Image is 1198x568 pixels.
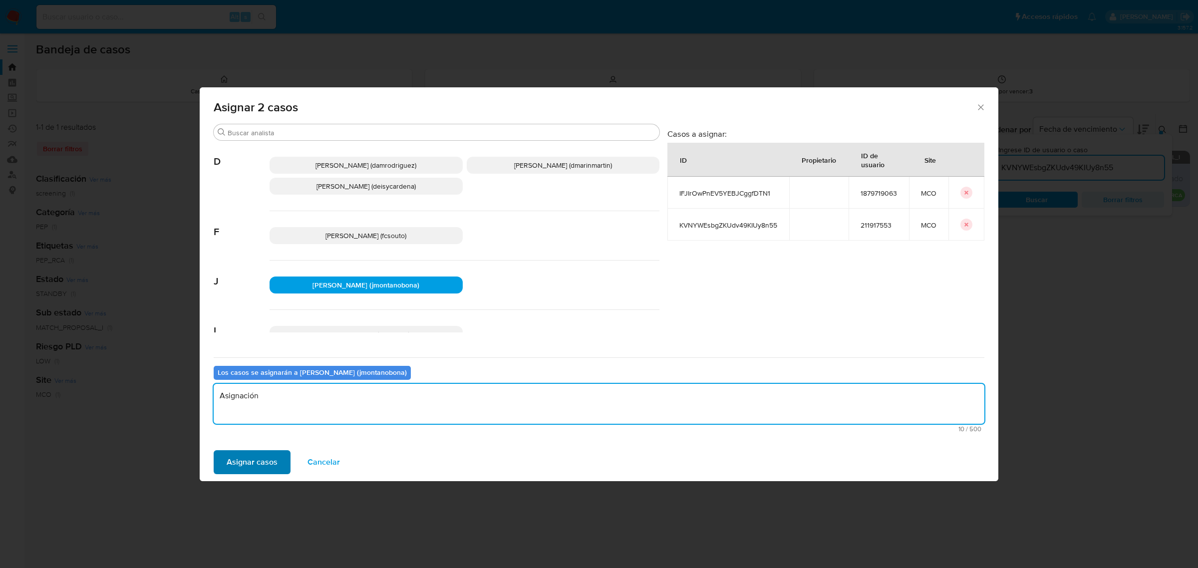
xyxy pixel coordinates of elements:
button: icon-button [960,219,972,231]
b: Los casos se asignarán a [PERSON_NAME] (jmontanobona) [218,367,407,377]
textarea: Asignación [214,384,984,424]
button: Cancelar [295,450,353,474]
span: 1879719063 [861,189,897,198]
button: Buscar [218,128,226,136]
span: [PERSON_NAME] (deisycardena) [316,181,416,191]
span: IFJIrOwPnEV5YEBJCggfDTN1 [679,189,777,198]
span: D [214,141,270,168]
div: [PERSON_NAME] (jmontanobona) [270,277,463,293]
span: F [214,211,270,238]
div: ID [668,148,699,172]
span: MCO [921,221,936,230]
div: [PERSON_NAME] (cbaquero) [270,326,463,343]
span: [PERSON_NAME] (damrodriguez) [315,160,416,170]
div: [PERSON_NAME] (damrodriguez) [270,157,463,174]
span: [PERSON_NAME] (dmarinmartin) [514,160,612,170]
span: [PERSON_NAME] (jmontanobona) [312,280,419,290]
h3: Casos a asignar: [667,129,984,139]
button: icon-button [960,187,972,199]
div: Propietario [790,148,848,172]
span: Asignar 2 casos [214,101,976,113]
span: Asignar casos [227,451,278,473]
div: [PERSON_NAME] (fcsouto) [270,227,463,244]
span: 211917553 [861,221,897,230]
div: [PERSON_NAME] (dmarinmartin) [467,157,660,174]
span: [PERSON_NAME] (fcsouto) [325,231,406,241]
span: MCO [921,189,936,198]
button: Cerrar ventana [976,102,985,111]
span: Máximo 500 caracteres [217,426,981,432]
span: [PERSON_NAME] (cbaquero) [322,329,410,339]
span: Cancelar [307,451,340,473]
span: KVNYWEsbgZKUdv49KIUy8n55 [679,221,777,230]
span: J [214,261,270,287]
div: Site [912,148,948,172]
input: Buscar analista [228,128,655,137]
div: [PERSON_NAME] (deisycardena) [270,178,463,195]
span: L [214,310,270,337]
button: Asignar casos [214,450,291,474]
div: assign-modal [200,87,998,481]
div: ID de usuario [849,143,908,176]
